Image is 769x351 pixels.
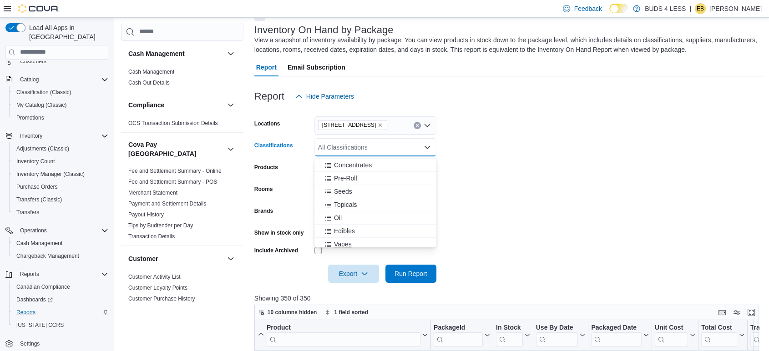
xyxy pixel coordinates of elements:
[13,320,67,331] a: [US_STATE] CCRS
[20,132,42,140] span: Inventory
[9,306,112,319] button: Reports
[334,226,355,236] span: Edibles
[306,92,354,101] span: Hide Parameters
[16,74,108,85] span: Catalog
[334,240,352,249] span: Vapes
[128,233,175,240] span: Transaction Details
[16,130,108,141] span: Inventory
[254,35,760,55] div: View a snapshot of inventory availability by package. You can view products in stock down to the ...
[536,323,578,332] div: Use By Date
[13,169,108,180] span: Inventory Manager (Classic)
[328,265,379,283] button: Export
[9,142,112,155] button: Adjustments (Classic)
[378,122,383,128] button: Remove 23 Young Street from selection in this group
[25,23,108,41] span: Load All Apps in [GEOGRAPHIC_DATA]
[9,250,112,262] button: Chargeback Management
[395,269,427,278] span: Run Report
[9,155,112,168] button: Inventory Count
[314,238,436,251] button: Vapes
[334,187,352,196] span: Seeds
[536,323,585,346] button: Use By Date
[255,307,321,318] button: 10 columns hidden
[496,323,523,346] div: In Stock Qty
[128,168,222,174] a: Fee and Settlement Summary - Online
[13,87,75,98] a: Classification (Classic)
[9,99,112,111] button: My Catalog (Classic)
[128,285,187,291] a: Customer Loyalty Points
[13,251,108,261] span: Chargeback Management
[128,273,181,281] span: Customer Activity List
[746,307,757,318] button: Enter fullscreen
[16,269,108,280] span: Reports
[13,281,74,292] a: Canadian Compliance
[314,211,436,225] button: Oil
[701,323,737,332] div: Total Cost
[13,294,56,305] a: Dashboards
[128,49,185,58] h3: Cash Management
[254,229,304,236] label: Show in stock only
[20,340,40,347] span: Settings
[9,168,112,181] button: Inventory Manager (Classic)
[254,25,394,35] h3: Inventory On Hand by Package
[128,254,158,263] h3: Customer
[128,100,223,110] button: Compliance
[655,323,688,346] div: Unit Cost
[591,323,642,346] div: Packaged Date
[424,144,431,151] button: Close list of options
[267,323,420,346] div: Product
[655,323,688,332] div: Unit Cost
[16,145,69,152] span: Adjustments (Classic)
[128,100,164,110] h3: Compliance
[254,91,284,102] h3: Report
[121,271,243,330] div: Customer
[9,237,112,250] button: Cash Management
[13,143,73,154] a: Adjustments (Classic)
[13,194,66,205] a: Transfers (Classic)
[13,194,108,205] span: Transfers (Classic)
[225,253,236,264] button: Customer
[13,294,108,305] span: Dashboards
[434,323,483,346] div: PackageId
[13,207,108,218] span: Transfers
[16,321,64,329] span: [US_STATE] CCRS
[254,294,764,303] p: Showing 350 of 350
[334,265,374,283] span: Export
[609,13,610,14] span: Dark Mode
[655,323,695,346] button: Unit Cost
[254,164,278,171] label: Products
[13,156,59,167] a: Inventory Count
[128,179,217,185] a: Fee and Settlement Summary - POS
[128,120,218,127] span: OCS Transaction Submission Details
[697,3,704,14] span: EB
[128,211,164,218] a: Payout History
[13,281,108,292] span: Canadian Compliance
[121,165,243,246] div: Cova Pay [GEOGRAPHIC_DATA]
[254,247,298,254] label: Include Archived
[292,87,358,105] button: Hide Parameters
[709,3,762,14] p: [PERSON_NAME]
[288,58,345,76] span: Email Subscription
[16,225,51,236] button: Operations
[536,323,578,346] div: Use By Date
[16,130,46,141] button: Inventory
[20,76,39,83] span: Catalog
[334,160,372,170] span: Concentrates
[128,200,206,207] span: Payment and Settlement Details
[128,79,170,86] span: Cash Out Details
[16,252,79,260] span: Chargeback Management
[225,144,236,155] button: Cova Pay [GEOGRAPHIC_DATA]
[16,309,35,316] span: Reports
[128,167,222,175] span: Fee and Settlement Summary - Online
[16,89,71,96] span: Classification (Classic)
[121,66,243,92] div: Cash Management
[16,225,108,236] span: Operations
[13,156,108,167] span: Inventory Count
[2,224,112,237] button: Operations
[128,274,181,280] a: Customer Activity List
[20,271,39,278] span: Reports
[695,3,706,14] div: Elisabeth Brown
[128,222,193,229] span: Tips by Budtender per Day
[16,283,70,291] span: Canadian Compliance
[20,58,46,65] span: Customers
[267,323,420,332] div: Product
